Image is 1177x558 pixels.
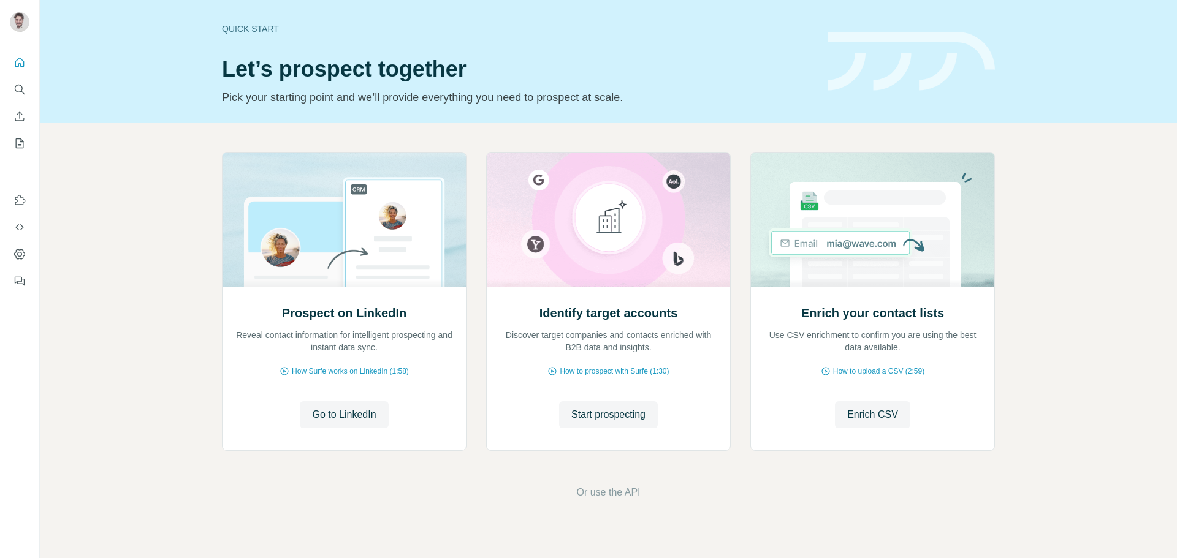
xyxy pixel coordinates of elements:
[222,23,813,35] div: Quick start
[10,105,29,127] button: Enrich CSV
[10,243,29,265] button: Dashboard
[10,78,29,100] button: Search
[312,407,376,422] span: Go to LinkedIn
[539,304,678,322] h2: Identify target accounts
[10,216,29,238] button: Use Surfe API
[576,485,640,500] button: Or use the API
[222,57,813,81] h1: Let’s prospect together
[10,270,29,292] button: Feedback
[10,12,29,32] img: Avatar
[282,304,406,322] h2: Prospect on LinkedIn
[10,51,29,74] button: Quick start
[847,407,898,422] span: Enrich CSV
[833,366,924,377] span: How to upload a CSV (2:59)
[571,407,646,422] span: Start prospecting
[486,153,731,287] img: Identify target accounts
[235,329,454,353] p: Reveal contact information for intelligent prospecting and instant data sync.
[750,153,995,287] img: Enrich your contact lists
[10,132,29,154] button: My lists
[559,401,658,428] button: Start prospecting
[801,304,944,322] h2: Enrich your contact lists
[499,329,718,353] p: Discover target companies and contacts enriched with B2B data and insights.
[300,401,388,428] button: Go to LinkedIn
[10,189,29,211] button: Use Surfe on LinkedIn
[835,401,910,428] button: Enrich CSV
[763,329,982,353] p: Use CSV enrichment to confirm you are using the best data available.
[222,89,813,106] p: Pick your starting point and we’ll provide everything you need to prospect at scale.
[560,366,669,377] span: How to prospect with Surfe (1:30)
[292,366,409,377] span: How Surfe works on LinkedIn (1:58)
[828,32,995,91] img: banner
[222,153,467,287] img: Prospect on LinkedIn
